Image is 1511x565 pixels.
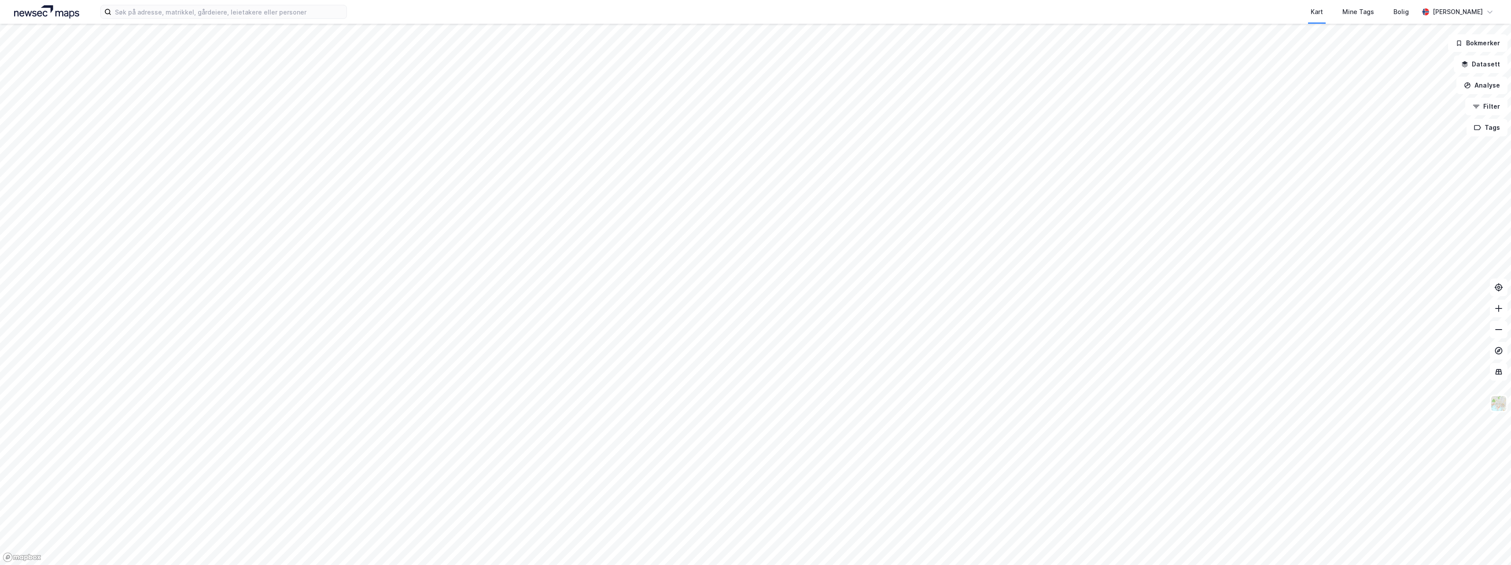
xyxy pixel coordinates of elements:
[1393,7,1409,17] div: Bolig
[111,5,346,18] input: Søk på adresse, matrikkel, gårdeiere, leietakere eller personer
[14,5,79,18] img: logo.a4113a55bc3d86da70a041830d287a7e.svg
[1311,7,1323,17] div: Kart
[1342,7,1374,17] div: Mine Tags
[1433,7,1483,17] div: [PERSON_NAME]
[1467,523,1511,565] div: Kontrollprogram for chat
[1467,523,1511,565] iframe: Chat Widget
